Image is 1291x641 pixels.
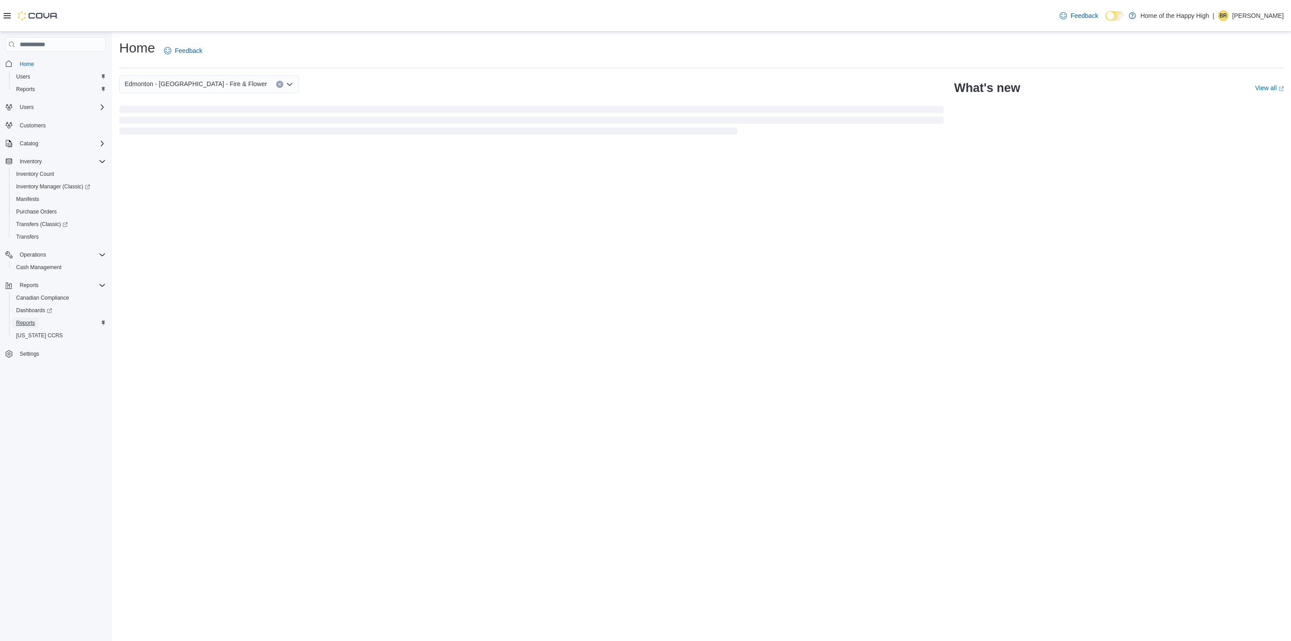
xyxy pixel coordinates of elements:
[13,219,106,230] span: Transfers (Classic)
[16,86,35,93] span: Reports
[1213,10,1214,21] p: |
[2,155,109,168] button: Inventory
[2,57,109,70] button: Home
[20,158,42,165] span: Inventory
[16,120,106,131] span: Customers
[13,292,106,303] span: Canadian Compliance
[13,169,106,179] span: Inventory Count
[13,194,43,205] a: Manifests
[9,304,109,317] a: Dashboards
[13,330,66,341] a: [US_STATE] CCRS
[16,208,57,215] span: Purchase Orders
[16,156,45,167] button: Inventory
[1070,11,1098,20] span: Feedback
[16,196,39,203] span: Manifests
[2,347,109,360] button: Settings
[9,292,109,304] button: Canadian Compliance
[276,81,283,88] button: Clear input
[16,58,106,69] span: Home
[9,231,109,243] button: Transfers
[1220,10,1227,21] span: BR
[16,138,42,149] button: Catalog
[16,348,106,359] span: Settings
[13,318,39,328] a: Reports
[9,70,109,83] button: Users
[9,168,109,180] button: Inventory Count
[13,194,106,205] span: Manifests
[16,102,37,113] button: Users
[2,137,109,150] button: Catalog
[16,249,106,260] span: Operations
[9,83,109,96] button: Reports
[20,122,46,129] span: Customers
[9,317,109,329] button: Reports
[13,318,106,328] span: Reports
[16,221,68,228] span: Transfers (Classic)
[20,61,34,68] span: Home
[16,102,106,113] span: Users
[16,249,50,260] button: Operations
[13,262,106,273] span: Cash Management
[1056,7,1101,25] a: Feedback
[13,219,71,230] a: Transfers (Classic)
[13,71,106,82] span: Users
[286,81,293,88] button: Open list of options
[9,180,109,193] a: Inventory Manager (Classic)
[1232,10,1284,21] p: [PERSON_NAME]
[16,264,61,271] span: Cash Management
[13,231,106,242] span: Transfers
[16,233,39,240] span: Transfers
[13,206,61,217] a: Purchase Orders
[175,46,202,55] span: Feedback
[13,71,34,82] a: Users
[16,120,49,131] a: Customers
[16,59,38,70] a: Home
[16,280,106,291] span: Reports
[16,307,52,314] span: Dashboards
[16,349,43,359] a: Settings
[20,282,39,289] span: Reports
[2,249,109,261] button: Operations
[20,251,46,258] span: Operations
[16,73,30,80] span: Users
[20,140,38,147] span: Catalog
[13,84,39,95] a: Reports
[1255,84,1284,92] a: View allExternal link
[20,104,34,111] span: Users
[13,305,106,316] span: Dashboards
[13,169,58,179] a: Inventory Count
[119,39,155,57] h1: Home
[13,206,106,217] span: Purchase Orders
[9,329,109,342] button: [US_STATE] CCRS
[16,156,106,167] span: Inventory
[5,53,106,384] nav: Complex example
[13,181,106,192] span: Inventory Manager (Classic)
[2,279,109,292] button: Reports
[16,332,63,339] span: [US_STATE] CCRS
[9,193,109,205] button: Manifests
[13,330,106,341] span: Washington CCRS
[2,101,109,113] button: Users
[16,170,54,178] span: Inventory Count
[1278,86,1284,92] svg: External link
[119,108,944,136] span: Loading
[9,205,109,218] button: Purchase Orders
[13,262,65,273] a: Cash Management
[16,319,35,327] span: Reports
[1140,10,1209,21] p: Home of the Happy High
[13,231,42,242] a: Transfers
[13,181,94,192] a: Inventory Manager (Classic)
[1105,11,1124,21] input: Dark Mode
[13,305,56,316] a: Dashboards
[13,84,106,95] span: Reports
[9,218,109,231] a: Transfers (Classic)
[16,183,90,190] span: Inventory Manager (Classic)
[20,350,39,358] span: Settings
[16,294,69,301] span: Canadian Compliance
[9,261,109,274] button: Cash Management
[18,11,58,20] img: Cova
[125,78,267,89] span: Edmonton - [GEOGRAPHIC_DATA] - Fire & Flower
[1218,10,1229,21] div: Branden Rowsell
[2,119,109,132] button: Customers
